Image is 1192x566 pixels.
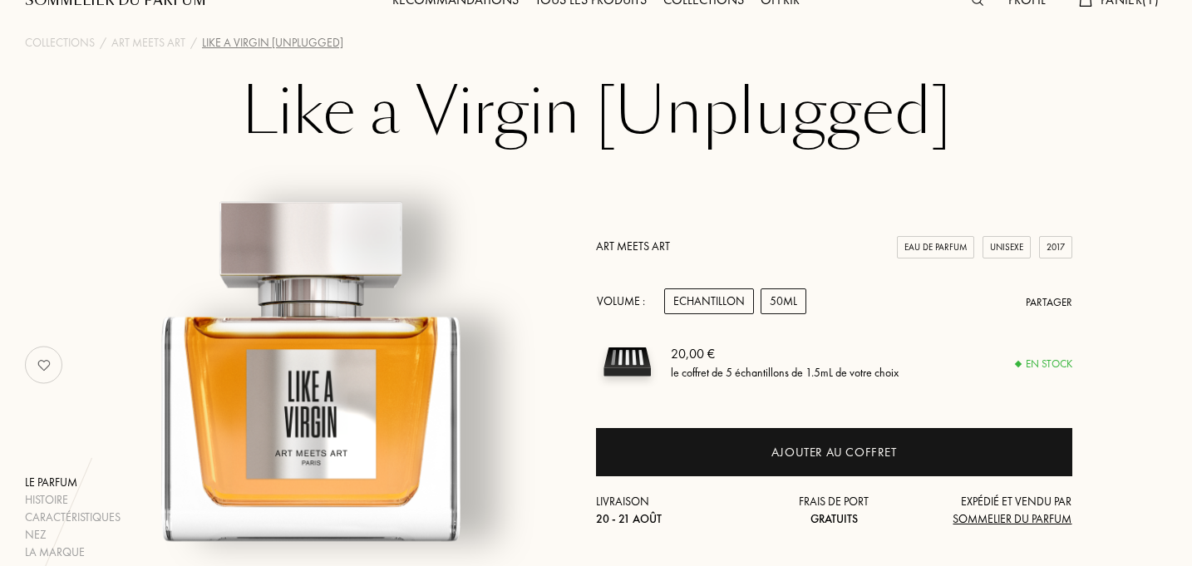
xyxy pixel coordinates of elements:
div: Volume : [596,288,654,314]
a: Collections [25,34,95,52]
div: Unisexe [983,236,1031,258]
div: / [190,34,197,52]
div: Expédié et vendu par [914,493,1072,528]
div: Livraison [596,493,755,528]
div: Ajouter au coffret [771,443,897,462]
a: Art Meets Art [596,239,670,253]
div: 2017 [1039,236,1072,258]
div: Histoire [25,491,121,509]
div: Partager [1026,294,1072,311]
img: sample box [596,331,658,393]
div: La marque [25,544,121,561]
div: Frais de port [755,493,914,528]
span: Sommelier du Parfum [953,511,1071,526]
div: / [100,34,106,52]
div: Le parfum [25,474,121,491]
div: Caractéristiques [25,509,121,526]
div: En stock [1016,356,1072,372]
div: 50mL [761,288,806,314]
span: Gratuits [810,511,858,526]
div: 20,00 € [671,343,899,363]
div: Eau de Parfum [897,236,974,258]
div: le coffret de 5 échantillons de 1.5mL de votre choix [671,363,899,381]
img: no_like_p.png [27,348,61,381]
div: Like a Virgin [Unplugged] [202,34,343,52]
span: 20 - 21 août [596,511,662,526]
div: Echantillon [664,288,754,314]
div: Nez [25,526,121,544]
a: Art Meets Art [111,34,185,52]
img: Like a Virgin [Unplugged] Art Meets Art [106,152,515,561]
h1: Like a Virgin [Unplugged] [180,77,1012,169]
